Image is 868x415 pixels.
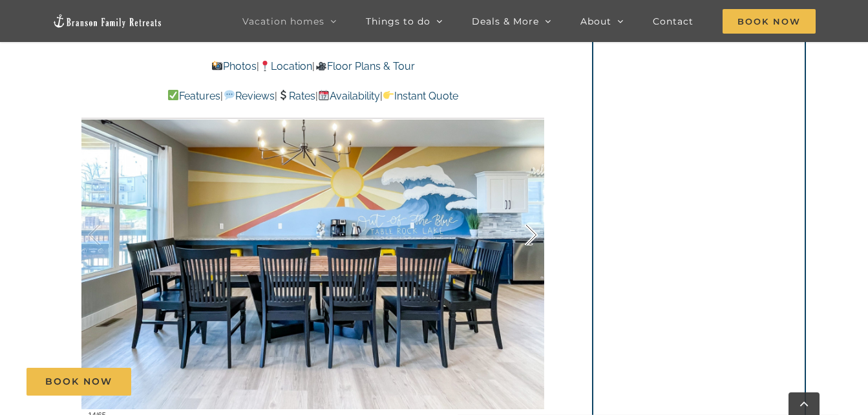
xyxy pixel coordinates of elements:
a: Location [259,60,312,72]
a: Rates [277,90,315,102]
img: 📆 [319,90,329,100]
p: | | [81,58,544,75]
img: ✅ [168,90,178,100]
a: Features [167,90,220,102]
img: 👉 [383,90,394,100]
span: Book Now [723,9,816,34]
a: Photos [211,60,257,72]
img: 🎥 [316,61,326,71]
a: Floor Plans & Tour [315,60,414,72]
span: Vacation homes [242,17,324,26]
img: 💲 [278,90,288,100]
a: Availability [318,90,380,102]
span: Things to do [366,17,430,26]
img: 📸 [212,61,222,71]
img: Branson Family Retreats Logo [52,14,162,28]
span: About [580,17,611,26]
span: Book Now [45,376,112,387]
img: 💬 [224,90,235,100]
span: Deals & More [472,17,539,26]
span: Contact [653,17,693,26]
a: Reviews [223,90,274,102]
a: Instant Quote [383,90,458,102]
img: 📍 [260,61,270,71]
p: | | | | [81,88,544,105]
a: Book Now [26,368,131,396]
